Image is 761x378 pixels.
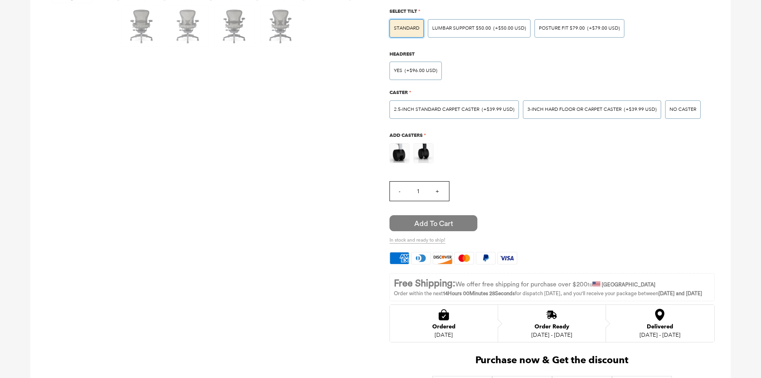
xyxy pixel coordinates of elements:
[390,144,409,163] img: https://apo-admin.mageworx.com/front/img/chairorama.myshopify.com/3ce8324a12df2187609b09bd6a28e22...
[394,290,710,297] p: Order within the next for dispatch [DATE], and you'll receive your package between
[389,215,477,231] button: Add to Cart
[389,354,715,370] h2: Purchase now & Get the discount
[432,332,455,338] div: [DATE]
[389,51,415,57] span: Headrest
[640,324,680,330] div: Delivered
[539,25,585,31] span: POSTURE FIT $79.00
[215,6,254,46] img: Classic Aeron Chair (Renewed) - chairorama
[394,279,455,288] strong: Free Shipping:
[122,6,162,46] img: Classic Aeron Chair (Renewed) - chairorama
[389,132,423,138] span: Add Casters
[443,291,515,296] span: 14Hours 00Minutes 28Seconds
[390,182,409,201] input: -
[405,68,437,73] span: (+$96.00 USD)
[455,281,588,288] span: We offer free shipping for purchase over $200
[640,332,680,338] div: [DATE] - [DATE]
[602,282,656,287] strong: [GEOGRAPHIC_DATA]
[527,106,622,112] span: 3-inch Hard Floor or Carpet Caster
[624,107,657,112] span: (+$39.99 USD)
[394,25,419,31] span: STANDARD
[168,6,208,46] img: Classic Aeron Chair (Renewed) - chairorama
[414,144,433,163] img: https://apo-admin.mageworx.com/front/img/chairorama.myshopify.com/31d0d775b39576588939cdbf53a0ccb...
[389,89,408,95] span: Caster
[389,8,417,14] span: Select Tilt
[394,278,710,290] p: to
[432,324,455,330] div: Ordered
[482,107,515,112] span: (+$39.99 USD)
[670,106,696,112] span: No caster
[427,182,447,201] input: +
[531,324,572,330] div: Order Ready
[432,25,491,31] span: LUMBAR SUPPORT $50.00
[531,332,572,338] div: [DATE] - [DATE]
[394,106,479,112] span: 2.5-inch Standard Carpet Caster
[389,237,445,244] span: In stock and ready to ship!
[493,26,526,31] span: (+$50.00 USD)
[587,26,620,31] span: (+$79.00 USD)
[261,6,301,46] img: Classic Aeron Chair (Renewed) - chairorama
[658,291,702,296] strong: [DATE] and [DATE]
[394,68,402,74] span: Yes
